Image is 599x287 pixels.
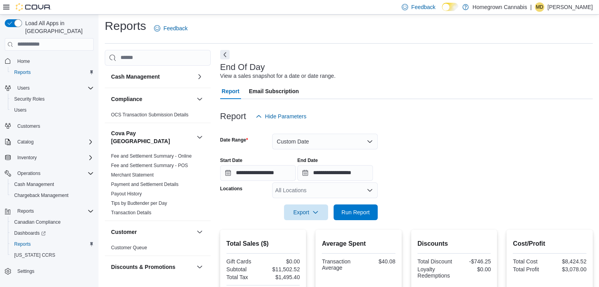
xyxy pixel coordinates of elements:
a: Canadian Compliance [11,217,64,227]
h2: Average Spent [322,239,395,248]
a: Merchant Statement [111,172,154,178]
label: Date Range [220,137,248,143]
button: Catalog [2,136,97,147]
button: Discounts & Promotions [111,263,193,271]
h3: Compliance [111,95,142,103]
div: Total Cost [513,258,548,265]
a: [US_STATE] CCRS [11,250,58,260]
span: Security Roles [11,94,94,104]
button: Cova Pay [GEOGRAPHIC_DATA] [111,129,193,145]
span: Cash Management [11,180,94,189]
a: Cash Management [11,180,57,189]
a: Customers [14,121,43,131]
div: Transaction Average [322,258,357,271]
a: Payment and Settlement Details [111,182,178,187]
span: Load All Apps in [GEOGRAPHIC_DATA] [22,19,94,35]
span: Email Subscription [249,83,299,99]
div: View a sales snapshot for a date or date range. [220,72,336,80]
h3: Discounts & Promotions [111,263,175,271]
button: [US_STATE] CCRS [8,250,97,261]
a: Dashboards [8,228,97,239]
input: Press the down key to open a popover containing a calendar. [220,165,296,181]
button: Compliance [111,95,193,103]
button: Customers [2,120,97,132]
div: Loyalty Redemptions [417,266,452,279]
a: Reports [11,68,34,77]
p: Homegrown Cannabis [473,2,527,12]
a: OCS Transaction Submission Details [111,112,189,118]
button: Customer [111,228,193,236]
span: Settings [14,266,94,276]
span: Hide Parameters [265,112,306,120]
button: Reports [8,239,97,250]
button: Inventory [14,153,40,162]
a: Payout History [111,191,142,197]
span: Reports [11,239,94,249]
span: Home [17,58,30,64]
button: Cash Management [195,72,204,81]
div: Total Tax [226,274,261,280]
div: $3,078.00 [551,266,586,272]
div: Compliance [105,110,211,123]
img: Cova [16,3,51,11]
span: Customers [14,121,94,131]
button: Reports [8,67,97,78]
p: | [530,2,532,12]
a: Security Roles [11,94,48,104]
div: Total Profit [513,266,548,272]
label: Start Date [220,157,243,164]
button: Open list of options [367,187,373,193]
a: Chargeback Management [11,191,72,200]
span: Chargeback Management [11,191,94,200]
div: -$746.25 [456,258,491,265]
button: Cash Management [8,179,97,190]
h2: Cost/Profit [513,239,586,248]
span: Dashboards [14,230,46,236]
span: Catalog [17,139,33,145]
span: Reports [11,68,94,77]
span: Tips by Budtender per Day [111,200,167,206]
input: Press the down key to open a popover containing a calendar. [297,165,373,181]
a: Feedback [151,20,191,36]
p: [PERSON_NAME] [547,2,593,12]
span: Canadian Compliance [14,219,61,225]
a: Reports [11,239,34,249]
span: Users [17,85,30,91]
span: Home [14,56,94,66]
button: Chargeback Management [8,190,97,201]
span: Cash Management [14,181,54,188]
span: Run Report [341,208,370,216]
button: Cash Management [111,73,193,81]
span: Canadian Compliance [11,217,94,227]
button: Users [14,83,33,93]
button: Export [284,204,328,220]
span: MD [536,2,543,12]
h3: Customer [111,228,137,236]
span: Users [11,105,94,115]
span: Inventory [17,155,37,161]
button: Next [220,50,230,59]
label: Locations [220,186,243,192]
span: Reports [14,206,94,216]
span: Operations [14,169,94,178]
span: [US_STATE] CCRS [14,252,55,258]
input: Dark Mode [442,3,458,11]
button: Catalog [14,137,37,147]
div: $0.00 [265,258,300,265]
span: Security Roles [14,96,45,102]
div: Subtotal [226,266,261,272]
span: Catalog [14,137,94,147]
div: Customer [105,243,211,256]
h3: Cash Management [111,73,160,81]
div: $1,495.40 [265,274,300,280]
button: Settings [2,265,97,277]
span: Reports [14,241,31,247]
button: Compliance [195,94,204,104]
button: Users [2,83,97,94]
button: Customer [195,227,204,237]
div: Michael Denomme [535,2,544,12]
span: Transaction Details [111,210,151,216]
span: Users [14,83,94,93]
